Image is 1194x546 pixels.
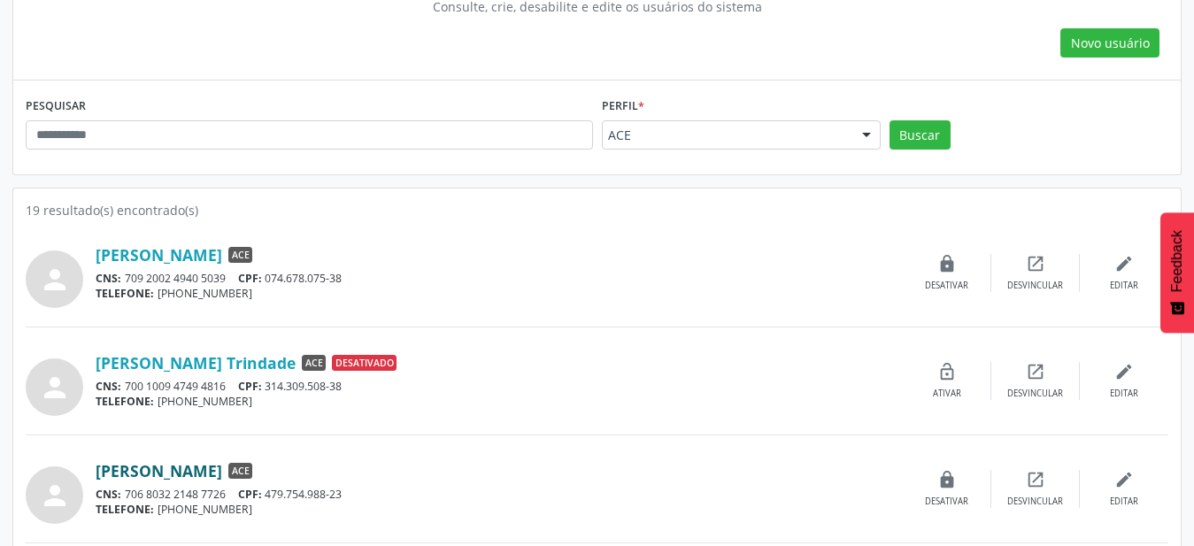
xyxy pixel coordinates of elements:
[1114,254,1134,273] i: edit
[1007,280,1063,292] div: Desvincular
[602,93,644,120] label: Perfil
[96,502,154,517] span: TELEFONE:
[1060,28,1159,58] button: Novo usuário
[238,271,262,286] span: CPF:
[96,286,903,301] div: [PHONE_NUMBER]
[1110,496,1138,508] div: Editar
[302,355,326,371] span: ACE
[1007,496,1063,508] div: Desvincular
[1114,470,1134,489] i: edit
[39,480,71,511] i: person
[39,264,71,296] i: person
[96,245,222,265] a: [PERSON_NAME]
[96,271,121,286] span: CNS:
[96,502,903,517] div: [PHONE_NUMBER]
[937,362,957,381] i: lock_open
[1071,34,1150,52] span: Novo usuário
[1110,388,1138,400] div: Editar
[1026,254,1045,273] i: open_in_new
[39,372,71,404] i: person
[96,394,154,409] span: TELEFONE:
[937,470,957,489] i: lock
[96,379,903,394] div: 700 1009 4749 4816 314.309.508-38
[96,353,296,373] a: [PERSON_NAME] Trindade
[332,355,397,371] span: Desativado
[96,461,222,481] a: [PERSON_NAME]
[1114,362,1134,381] i: edit
[96,379,121,394] span: CNS:
[96,487,903,502] div: 706 8032 2148 7726 479.754.988-23
[238,379,262,394] span: CPF:
[608,127,844,144] span: ACE
[925,496,968,508] div: Desativar
[1110,280,1138,292] div: Editar
[1007,388,1063,400] div: Desvincular
[96,487,121,502] span: CNS:
[937,254,957,273] i: lock
[933,388,961,400] div: Ativar
[238,487,262,502] span: CPF:
[1160,212,1194,333] button: Feedback - Mostrar pesquisa
[925,280,968,292] div: Desativar
[26,201,1168,219] div: 19 resultado(s) encontrado(s)
[890,120,951,150] button: Buscar
[96,286,154,301] span: TELEFONE:
[1169,230,1185,292] span: Feedback
[228,463,252,479] span: ACE
[1026,470,1045,489] i: open_in_new
[96,271,903,286] div: 709 2002 4940 5039 074.678.075-38
[228,247,252,263] span: ACE
[26,93,86,120] label: PESQUISAR
[1026,362,1045,381] i: open_in_new
[96,394,903,409] div: [PHONE_NUMBER]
